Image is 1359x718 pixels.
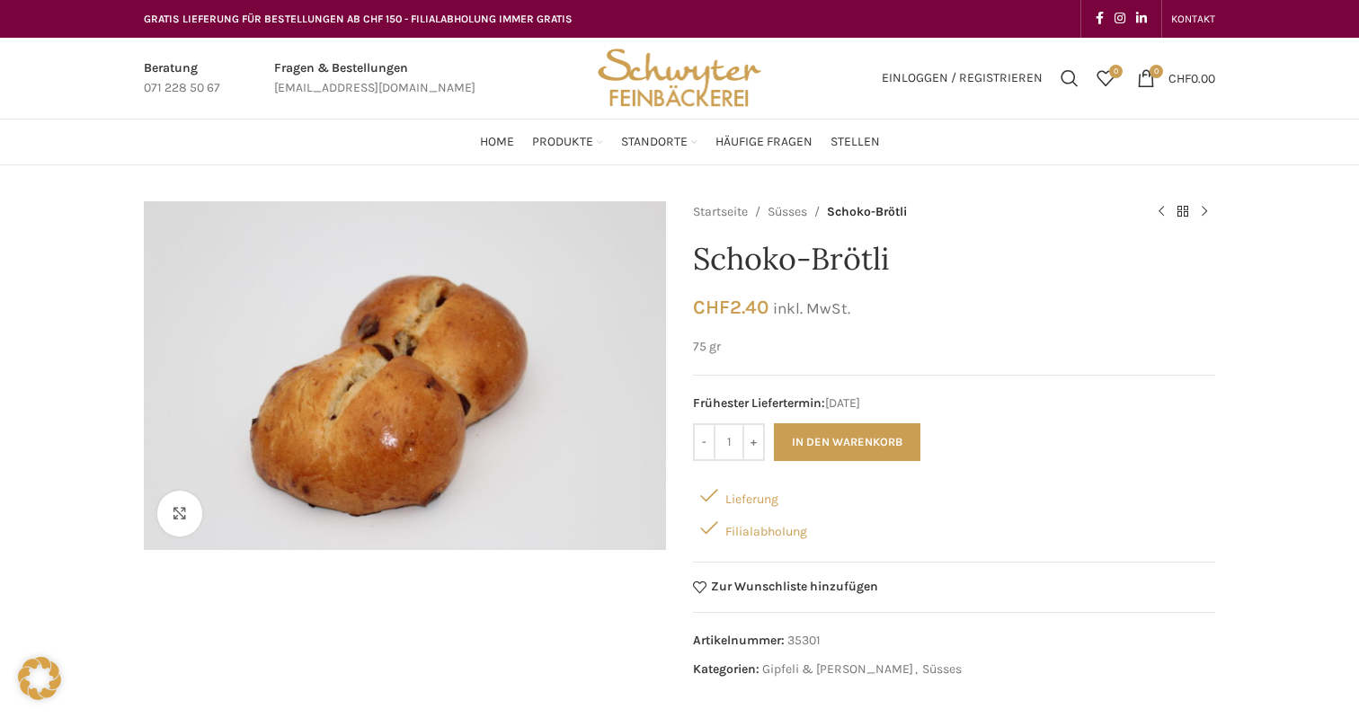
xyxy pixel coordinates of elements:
a: Next product [1194,201,1215,223]
span: CHF [1168,70,1191,85]
a: KONTAKT [1171,1,1215,37]
a: 0 [1088,60,1124,96]
bdi: 2.40 [693,296,768,318]
span: GRATIS LIEFERUNG FÜR BESTELLUNGEN AB CHF 150 - FILIALABHOLUNG IMMER GRATIS [144,13,573,25]
div: Filialabholung [693,511,1215,544]
span: Produkte [532,134,593,151]
a: Facebook social link [1090,6,1109,31]
span: 35301 [787,633,821,648]
span: Home [480,134,514,151]
span: 0 [1150,65,1163,78]
span: 0 [1109,65,1123,78]
a: Suchen [1052,60,1088,96]
input: + [742,423,765,461]
a: Previous product [1150,201,1172,223]
p: 75 gr [693,337,1215,357]
a: Standorte [621,124,697,160]
span: [DATE] [693,394,1215,413]
a: Zur Wunschliste hinzufügen [693,581,878,594]
span: Frühester Liefertermin: [693,395,825,411]
div: Lieferung [693,479,1215,511]
a: Linkedin social link [1131,6,1152,31]
a: Süsses [768,202,807,222]
h1: Schoko-Brötli [693,241,1215,278]
a: Gipfeli & [PERSON_NAME] [762,661,913,677]
a: Stellen [830,124,880,160]
a: 0 CHF0.00 [1128,60,1224,96]
a: Einloggen / Registrieren [873,60,1052,96]
a: Startseite [693,202,748,222]
span: CHF [693,296,730,318]
img: Bäckerei Schwyter [591,38,768,119]
input: - [693,423,715,461]
nav: Breadcrumb [693,201,1132,223]
a: Infobox link [274,58,475,99]
div: Meine Wunschliste [1088,60,1124,96]
span: Stellen [830,134,880,151]
span: KONTAKT [1171,13,1215,25]
span: Kategorien: [693,661,759,677]
a: Infobox link [144,58,220,99]
small: inkl. MwSt. [773,299,850,317]
span: Standorte [621,134,688,151]
input: Produktmenge [715,423,742,461]
a: Süsses [922,661,962,677]
a: Home [480,124,514,160]
a: Instagram social link [1109,6,1131,31]
span: Häufige Fragen [715,134,813,151]
span: Zur Wunschliste hinzufügen [711,581,878,593]
span: Artikelnummer: [693,633,785,648]
span: Einloggen / Registrieren [882,72,1043,84]
span: , [915,660,918,679]
a: Site logo [591,69,768,84]
bdi: 0.00 [1168,70,1215,85]
a: Häufige Fragen [715,124,813,160]
span: Schoko-Brötli [827,202,907,222]
div: Secondary navigation [1162,1,1224,37]
button: In den Warenkorb [774,423,920,461]
div: Main navigation [135,124,1224,160]
a: Produkte [532,124,603,160]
